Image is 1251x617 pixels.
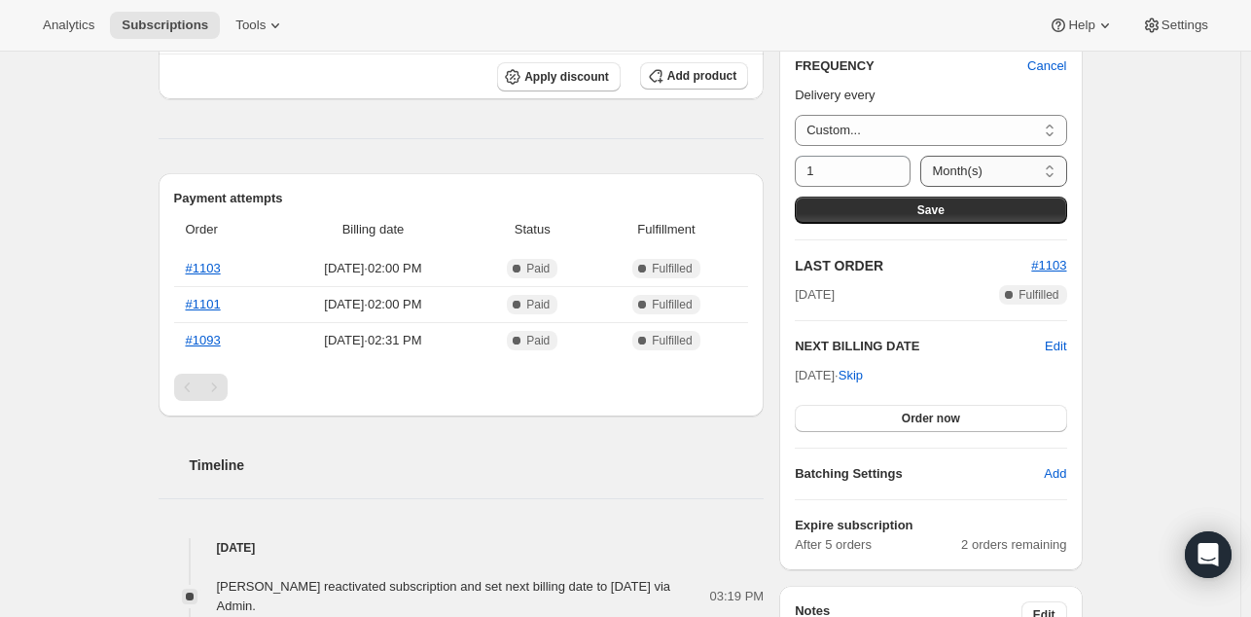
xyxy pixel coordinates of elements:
[1037,12,1126,39] button: Help
[1185,531,1232,578] div: Open Intercom Messenger
[1031,258,1066,272] a: #1103
[1016,51,1078,82] button: Cancel
[1032,458,1078,490] button: Add
[667,68,736,84] span: Add product
[827,360,875,391] button: Skip
[795,197,1066,224] button: Save
[640,62,748,90] button: Add product
[652,333,692,348] span: Fulfilled
[235,18,266,33] span: Tools
[186,333,221,347] a: #1093
[526,297,550,312] span: Paid
[122,18,208,33] span: Subscriptions
[217,579,671,613] span: [PERSON_NAME] reactivated subscription and set next billing date to [DATE] via Admin.
[652,261,692,276] span: Fulfilled
[277,220,469,239] span: Billing date
[526,261,550,276] span: Paid
[710,587,765,606] span: 03:19 PM
[174,208,272,251] th: Order
[43,18,94,33] span: Analytics
[526,333,550,348] span: Paid
[902,411,960,426] span: Order now
[795,516,1066,535] h6: Expire subscription
[190,455,765,475] h2: Timeline
[1045,337,1066,356] button: Edit
[795,405,1066,432] button: Order now
[839,366,863,385] span: Skip
[795,86,1066,105] p: Delivery every
[186,297,221,311] a: #1101
[795,337,1045,356] h2: NEXT BILLING DATE
[277,295,469,314] span: [DATE] · 02:00 PM
[224,12,297,39] button: Tools
[795,256,1031,275] h2: LAST ORDER
[277,331,469,350] span: [DATE] · 02:31 PM
[1027,56,1066,76] span: Cancel
[795,368,863,382] span: [DATE] ·
[1130,12,1220,39] button: Settings
[1019,287,1058,303] span: Fulfilled
[186,261,221,275] a: #1103
[174,189,749,208] h2: Payment attempts
[481,220,585,239] span: Status
[1031,256,1066,275] button: #1103
[110,12,220,39] button: Subscriptions
[174,374,749,401] nav: Pagination
[795,464,1044,484] h6: Batching Settings
[1068,18,1094,33] span: Help
[961,535,1066,555] span: 2 orders remaining
[795,56,1027,76] h2: FREQUENCY
[917,202,945,218] span: Save
[1162,18,1208,33] span: Settings
[159,538,765,558] h4: [DATE]
[795,285,835,305] span: [DATE]
[795,535,961,555] span: After 5 orders
[1044,464,1066,484] span: Add
[497,62,621,91] button: Apply discount
[277,259,469,278] span: [DATE] · 02:00 PM
[652,297,692,312] span: Fulfilled
[524,69,609,85] span: Apply discount
[31,12,106,39] button: Analytics
[596,220,736,239] span: Fulfillment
